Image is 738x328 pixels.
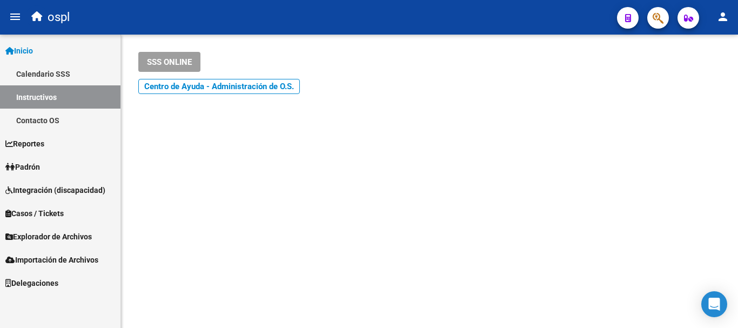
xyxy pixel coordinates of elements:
[138,79,300,94] a: Centro de Ayuda - Administración de O.S.
[5,45,33,57] span: Inicio
[138,52,200,72] button: SSS ONLINE
[48,5,70,29] span: ospl
[716,10,729,23] mat-icon: person
[147,57,192,67] span: SSS ONLINE
[5,231,92,243] span: Explorador de Archivos
[5,254,98,266] span: Importación de Archivos
[9,10,22,23] mat-icon: menu
[5,277,58,289] span: Delegaciones
[5,138,44,150] span: Reportes
[5,184,105,196] span: Integración (discapacidad)
[701,291,727,317] div: Open Intercom Messenger
[5,161,40,173] span: Padrón
[5,207,64,219] span: Casos / Tickets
